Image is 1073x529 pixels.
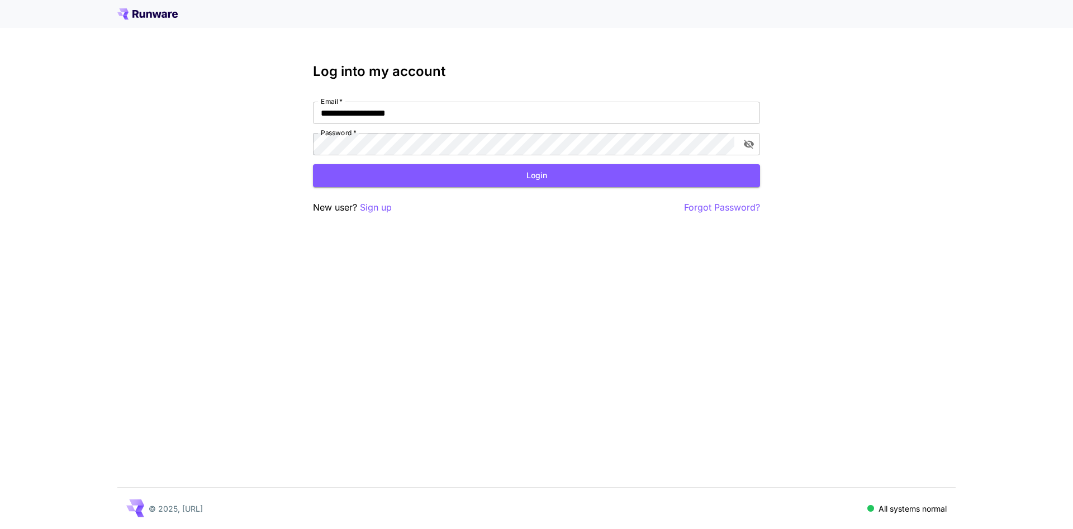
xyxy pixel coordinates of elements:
button: toggle password visibility [739,134,759,154]
label: Email [321,97,343,106]
p: All systems normal [879,503,947,514]
button: Sign up [360,201,392,215]
p: New user? [313,201,392,215]
p: © 2025, [URL] [149,503,203,514]
button: Forgot Password? [684,201,760,215]
label: Password [321,128,357,137]
button: Login [313,164,760,187]
h3: Log into my account [313,64,760,79]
